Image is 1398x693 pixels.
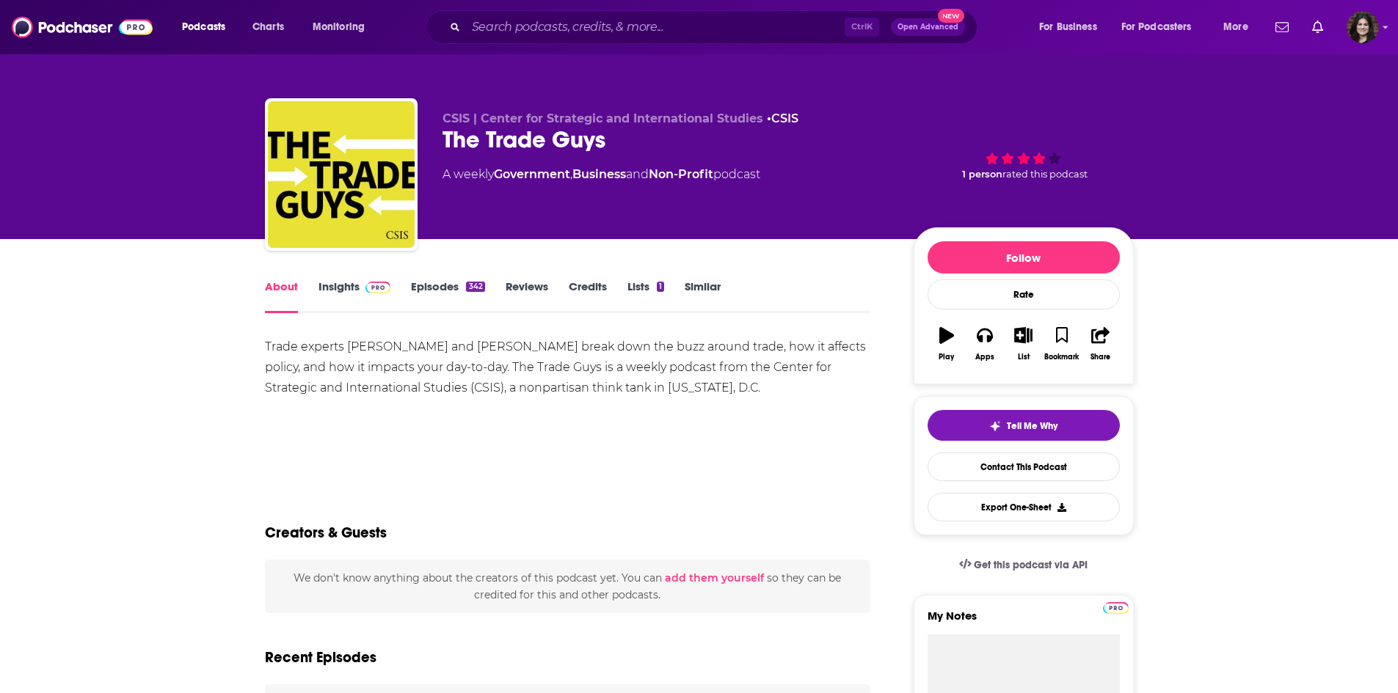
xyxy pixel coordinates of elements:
[627,279,664,313] a: Lists1
[494,167,570,181] a: Government
[1029,15,1115,39] button: open menu
[928,241,1120,274] button: Follow
[1091,353,1110,362] div: Share
[928,279,1120,309] div: Rate
[265,524,387,542] h2: Creators & Guests
[928,493,1120,521] button: Export One-Sheet
[1039,17,1097,37] span: For Business
[440,10,991,44] div: Search podcasts, credits, & more...
[570,167,572,181] span: ,
[1081,318,1119,370] button: Share
[1270,15,1295,40] a: Show notifications dropdown
[845,18,879,37] span: Ctrl K
[1103,600,1129,614] a: Pro website
[265,279,298,313] a: About
[928,318,966,370] button: Play
[265,648,376,667] h2: Recent Episodes
[928,452,1120,481] a: Contact This Podcast
[938,9,964,23] span: New
[975,353,994,362] div: Apps
[243,15,293,39] a: Charts
[411,279,484,313] a: Episodes342
[685,279,721,313] a: Similar
[265,337,870,398] div: Trade experts [PERSON_NAME] and [PERSON_NAME] break down the buzz around trade, how it affects po...
[268,101,415,248] img: The Trade Guys
[313,17,365,37] span: Monitoring
[506,279,548,313] a: Reviews
[1112,15,1213,39] button: open menu
[302,15,384,39] button: open menu
[665,572,764,584] button: add them yourself
[1347,11,1379,43] button: Show profile menu
[443,111,763,125] span: CSIS | Center for Strategic and International Studies
[1121,17,1192,37] span: For Podcasters
[365,282,391,293] img: Podchaser Pro
[928,410,1120,441] button: tell me why sparkleTell Me Why
[294,571,841,601] span: We don't know anything about the creators of this podcast yet . You can so they can be credited f...
[1002,169,1088,180] span: rated this podcast
[172,15,244,39] button: open menu
[947,547,1100,583] a: Get this podcast via API
[1007,420,1057,432] span: Tell Me Why
[1213,15,1267,39] button: open menu
[1004,318,1042,370] button: List
[989,420,1001,432] img: tell me why sparkle
[1306,15,1329,40] a: Show notifications dropdown
[572,167,626,181] a: Business
[626,167,649,181] span: and
[12,13,153,41] img: Podchaser - Follow, Share and Rate Podcasts
[962,169,1002,180] span: 1 person
[1347,11,1379,43] span: Logged in as amandavpr
[466,15,845,39] input: Search podcasts, credits, & more...
[891,18,965,36] button: Open AdvancedNew
[569,279,607,313] a: Credits
[974,559,1088,571] span: Get this podcast via API
[928,609,1120,634] label: My Notes
[318,279,391,313] a: InsightsPodchaser Pro
[443,166,760,183] div: A weekly podcast
[182,17,225,37] span: Podcasts
[466,282,484,292] div: 342
[252,17,284,37] span: Charts
[767,111,798,125] span: •
[1043,318,1081,370] button: Bookmark
[966,318,1004,370] button: Apps
[771,111,798,125] a: CSIS
[649,167,713,181] a: Non-Profit
[1223,17,1248,37] span: More
[657,282,664,292] div: 1
[939,353,954,362] div: Play
[898,23,958,31] span: Open Advanced
[1103,602,1129,614] img: Podchaser Pro
[1044,353,1079,362] div: Bookmark
[1347,11,1379,43] img: User Profile
[1018,353,1030,362] div: List
[914,111,1134,202] div: 1 personrated this podcast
